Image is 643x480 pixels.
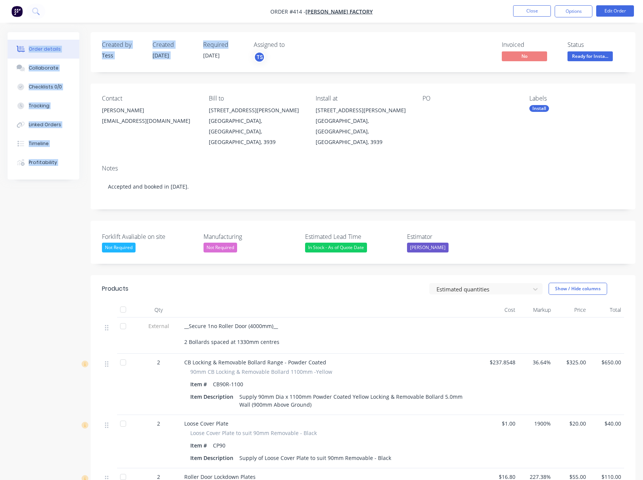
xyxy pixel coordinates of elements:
button: TS [254,51,265,63]
div: Cost [483,302,518,317]
span: $650.00 [592,358,621,366]
div: Invoiced [502,41,558,48]
span: Loose Cover Plate to suit 90mm Removable - Black [190,429,317,437]
span: [DATE] [153,52,169,59]
button: Close [513,5,551,17]
a: [PERSON_NAME] Factory [305,8,373,15]
button: Collaborate [8,59,79,77]
button: Profitability [8,153,79,172]
span: $325.00 [557,358,586,366]
div: Item Description [190,391,236,402]
div: [GEOGRAPHIC_DATA], [GEOGRAPHIC_DATA], [GEOGRAPHIC_DATA], 3939 [209,116,304,147]
div: Contact [102,95,197,102]
span: 2 [157,358,160,366]
div: Not Required [204,243,237,252]
div: Labels [529,95,624,102]
div: [STREET_ADDRESS][PERSON_NAME] [209,105,304,116]
div: Supply 90mm Dia x 1100mm Powder Coated Yellow Locking & Removable Bollard 5.0mm Wall (900mm Above... [236,391,474,410]
label: Manufacturing [204,232,298,241]
div: Item Description [190,452,236,463]
div: Tracking [29,102,49,109]
span: [DATE] [203,52,220,59]
span: __Secure 1no Roller Door (4000mm)__ 2 Bollards spaced at 1330mm centres [184,322,279,345]
label: Estimated Lead Time [305,232,399,241]
img: Factory [11,6,23,17]
div: Created by [102,41,143,48]
div: In Stock - As of Quote Date [305,243,367,252]
button: Options [555,5,592,17]
span: Ready for Insta... [567,51,613,61]
div: Supply of Loose Cover Plate to suit 90mm Removable - Black [236,452,394,463]
label: Estimator [407,232,501,241]
div: [STREET_ADDRESS][PERSON_NAME][GEOGRAPHIC_DATA], [GEOGRAPHIC_DATA], [GEOGRAPHIC_DATA], 3939 [316,105,410,147]
div: Assigned to [254,41,329,48]
div: [PERSON_NAME][EMAIL_ADDRESS][DOMAIN_NAME] [102,105,197,129]
span: CB Locking & Removable Bollard Range - Powder Coated [184,359,326,366]
div: Price [554,302,589,317]
div: Checklists 0/0 [29,84,62,90]
span: No [502,51,547,61]
span: Order #414 - [270,8,305,15]
div: Collaborate [29,65,59,71]
div: Markup [518,302,554,317]
div: Not Required [102,243,136,252]
div: Profitability [29,159,57,166]
div: [PERSON_NAME] [407,243,449,252]
button: Timeline [8,134,79,153]
div: CP90 [210,440,228,451]
div: [EMAIL_ADDRESS][DOMAIN_NAME] [102,116,197,126]
label: Forklift Avaliable on site [102,232,196,241]
div: [PERSON_NAME] [102,105,197,116]
div: Tess [102,51,143,59]
div: Qty [136,302,181,317]
div: CB90R-1100 [210,379,246,390]
div: Created [153,41,194,48]
div: Install at [316,95,410,102]
span: $20.00 [557,420,586,427]
div: Required [203,41,245,48]
button: Tracking [8,96,79,115]
div: Bill to [209,95,304,102]
div: [STREET_ADDRESS][PERSON_NAME][GEOGRAPHIC_DATA], [GEOGRAPHIC_DATA], [GEOGRAPHIC_DATA], 3939 [209,105,304,147]
div: Total [589,302,624,317]
div: Install [529,105,549,112]
span: 36.64% [521,358,550,366]
button: Edit Order [596,5,634,17]
div: Linked Orders [29,121,61,128]
div: Accepted and booked in [DATE]. [102,175,624,198]
div: PO [422,95,517,102]
div: Status [567,41,624,48]
button: Checklists 0/0 [8,77,79,96]
div: Order details [29,46,61,53]
span: 90mm CB Locking & Removable Bollard 1100mm -Yellow [190,368,332,376]
div: [GEOGRAPHIC_DATA], [GEOGRAPHIC_DATA], [GEOGRAPHIC_DATA], 3939 [316,116,410,147]
div: Notes [102,165,624,172]
button: Order details [8,40,79,59]
button: Ready for Insta... [567,51,613,63]
span: $40.00 [592,420,621,427]
div: Item # [190,440,210,451]
div: [STREET_ADDRESS][PERSON_NAME] [316,105,410,116]
button: Linked Orders [8,115,79,134]
span: $1.00 [486,420,515,427]
span: 1900% [521,420,550,427]
div: Timeline [29,140,49,147]
span: Loose Cover Plate [184,420,228,427]
span: $237.8548 [486,358,515,366]
div: Products [102,284,128,293]
span: 2 [157,420,160,427]
button: Show / Hide columns [549,283,607,295]
span: External [139,322,178,330]
div: Item # [190,379,210,390]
